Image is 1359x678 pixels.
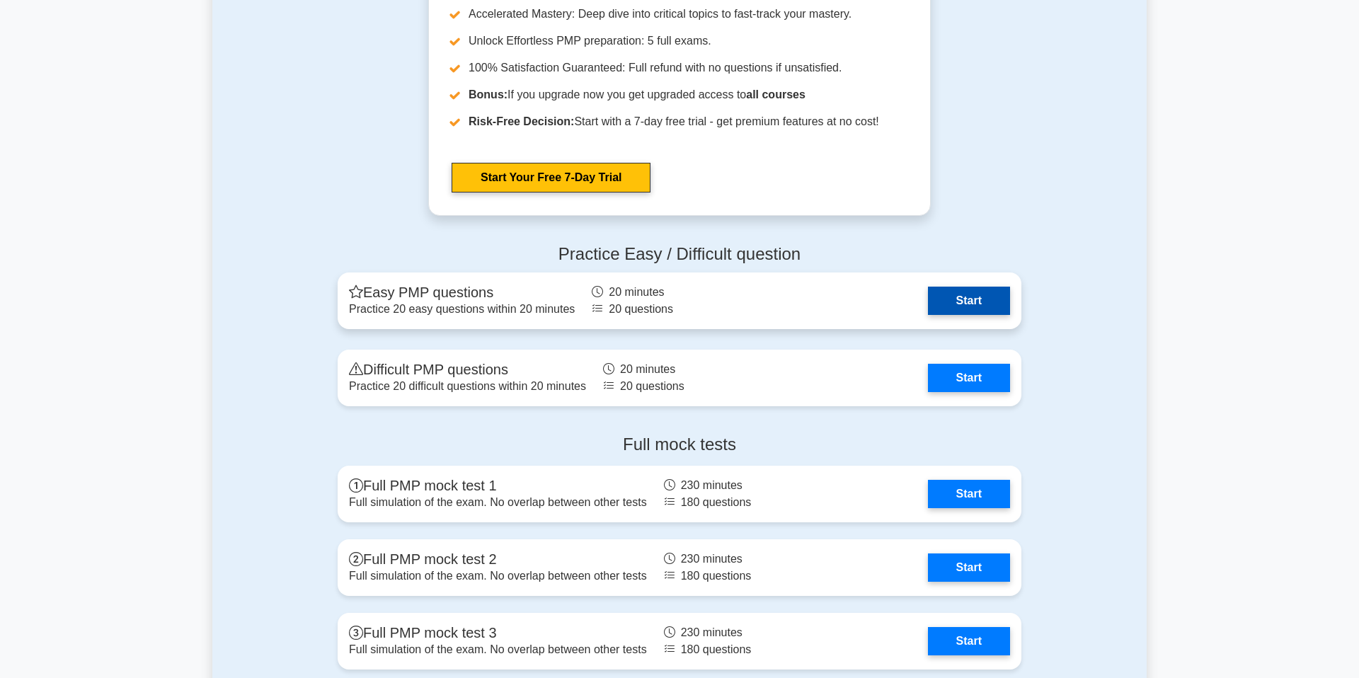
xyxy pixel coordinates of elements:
[928,287,1010,315] a: Start
[928,553,1010,582] a: Start
[928,627,1010,655] a: Start
[928,480,1010,508] a: Start
[338,244,1021,265] h4: Practice Easy / Difficult question
[928,364,1010,392] a: Start
[452,163,650,193] a: Start Your Free 7-Day Trial
[338,435,1021,455] h4: Full mock tests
